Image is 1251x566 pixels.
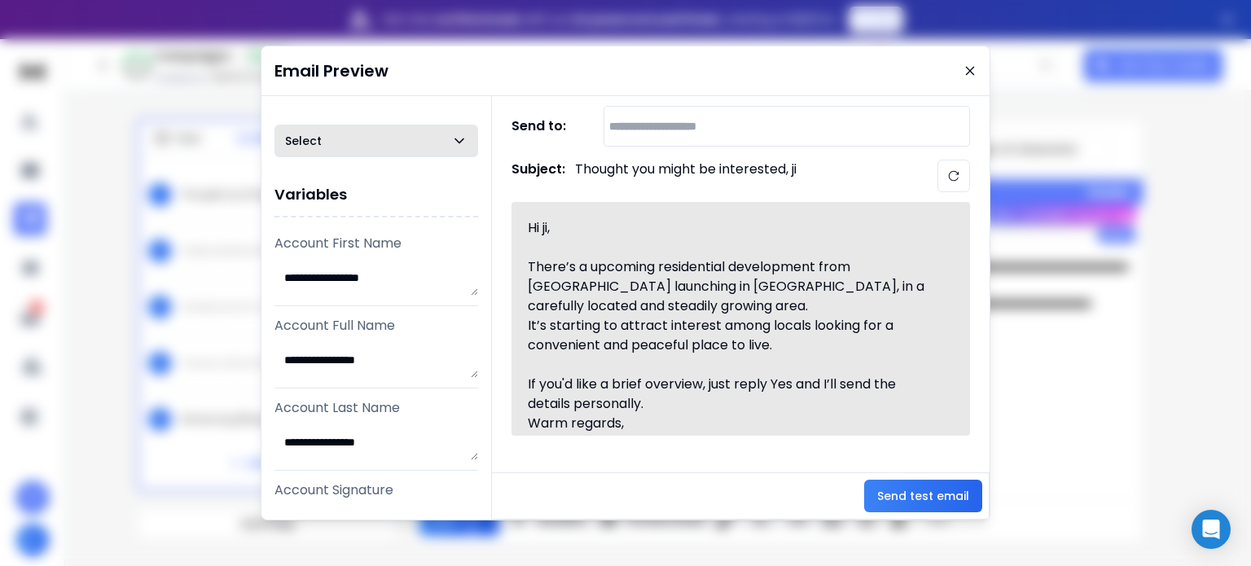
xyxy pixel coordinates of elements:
p: Select [285,133,328,149]
h1: Send to: [511,116,577,136]
p: Account Full Name [274,316,478,336]
button: Send test email [864,480,982,512]
p: Account First Name [274,234,478,253]
div: Hi ji, There’s a upcoming residential development from [GEOGRAPHIC_DATA] launching in [GEOGRAPHIC... [528,218,935,420]
h1: Variables [274,173,478,217]
h1: Subject: [511,160,565,192]
p: Account Last Name [274,398,478,418]
h1: Email Preview [274,59,388,82]
p: Thought you might be interested, ji [575,160,797,192]
div: Open Intercom Messenger [1192,510,1231,549]
p: Account Signature [274,480,478,500]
